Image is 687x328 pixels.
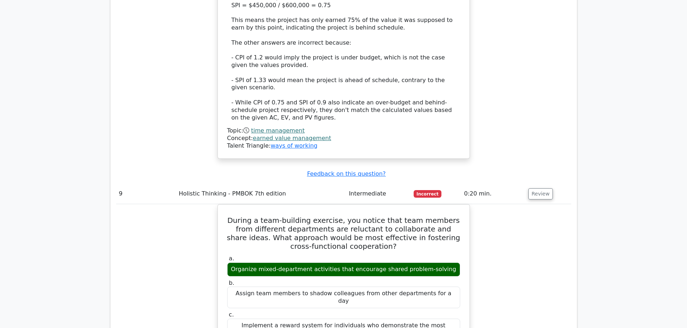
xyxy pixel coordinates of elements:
a: ways of working [270,142,317,149]
td: 9 [116,184,176,204]
div: Assign team members to shadow colleagues from other departments for a day [227,287,460,308]
td: 0:20 min. [461,184,525,204]
a: Feedback on this question? [307,170,386,177]
span: Incorrect [414,190,441,197]
h5: During a team-building exercise, you notice that team members from different departments are relu... [226,216,461,251]
span: c. [229,311,234,318]
div: Concept: [227,135,460,142]
td: Intermediate [346,184,411,204]
div: Topic: [227,127,460,135]
div: Talent Triangle: [227,127,460,149]
span: b. [229,279,234,286]
td: Holistic Thinking - PMBOK 7th edition [176,184,346,204]
button: Review [528,188,553,199]
a: earned value management [253,135,331,141]
a: time management [251,127,304,134]
span: a. [229,255,234,262]
div: Organize mixed-department activities that encourage shared problem-solving [227,262,460,277]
